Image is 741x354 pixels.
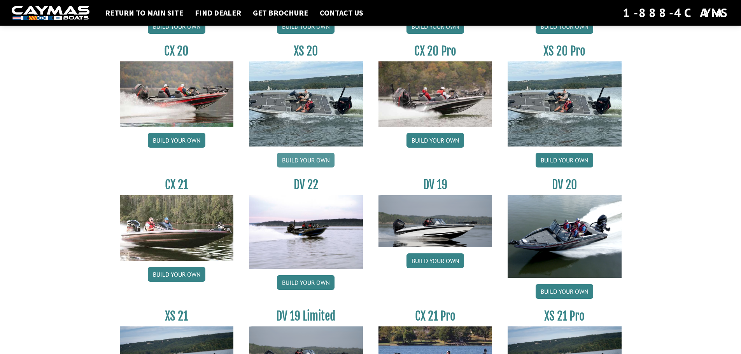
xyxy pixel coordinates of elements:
div: 1-888-4CAYMAS [623,4,729,21]
img: XS_20_resized.jpg [249,61,363,146]
a: Contact Us [316,8,367,18]
h3: CX 20 [120,44,234,58]
h3: DV 22 [249,178,363,192]
a: Build your own [148,267,205,282]
a: Find Dealer [191,8,245,18]
a: Build your own [277,275,335,290]
a: Build your own [406,133,464,148]
a: Build your own [536,284,593,299]
h3: XS 21 [120,309,234,323]
img: CX-20Pro_thumbnail.jpg [378,61,492,127]
img: XS_20_resized.jpg [508,61,622,146]
img: DV22_original_motor_cropped_for_caymas_connect.jpg [249,195,363,269]
a: Build your own [277,19,335,34]
h3: XS 21 Pro [508,309,622,323]
h3: DV 20 [508,178,622,192]
h3: DV 19 Limited [249,309,363,323]
a: Build your own [148,19,205,34]
a: Build your own [148,133,205,148]
h3: DV 19 [378,178,492,192]
a: Get Brochure [249,8,312,18]
h3: CX 21 [120,178,234,192]
h3: CX 20 Pro [378,44,492,58]
img: CX21_thumb.jpg [120,195,234,260]
h3: CX 21 Pro [378,309,492,323]
img: dv-19-ban_from_website_for_caymas_connect.png [378,195,492,247]
a: Build your own [406,253,464,268]
a: Build your own [277,153,335,167]
a: Return to main site [101,8,187,18]
a: Build your own [536,153,593,167]
a: Build your own [406,19,464,34]
img: DV_20_from_website_for_caymas_connect.png [508,195,622,278]
h3: XS 20 [249,44,363,58]
a: Build your own [536,19,593,34]
img: white-logo-c9c8dbefe5ff5ceceb0f0178aa75bf4bb51f6bca0971e226c86eb53dfe498488.png [12,6,89,20]
h3: XS 20 Pro [508,44,622,58]
img: CX-20_thumbnail.jpg [120,61,234,127]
